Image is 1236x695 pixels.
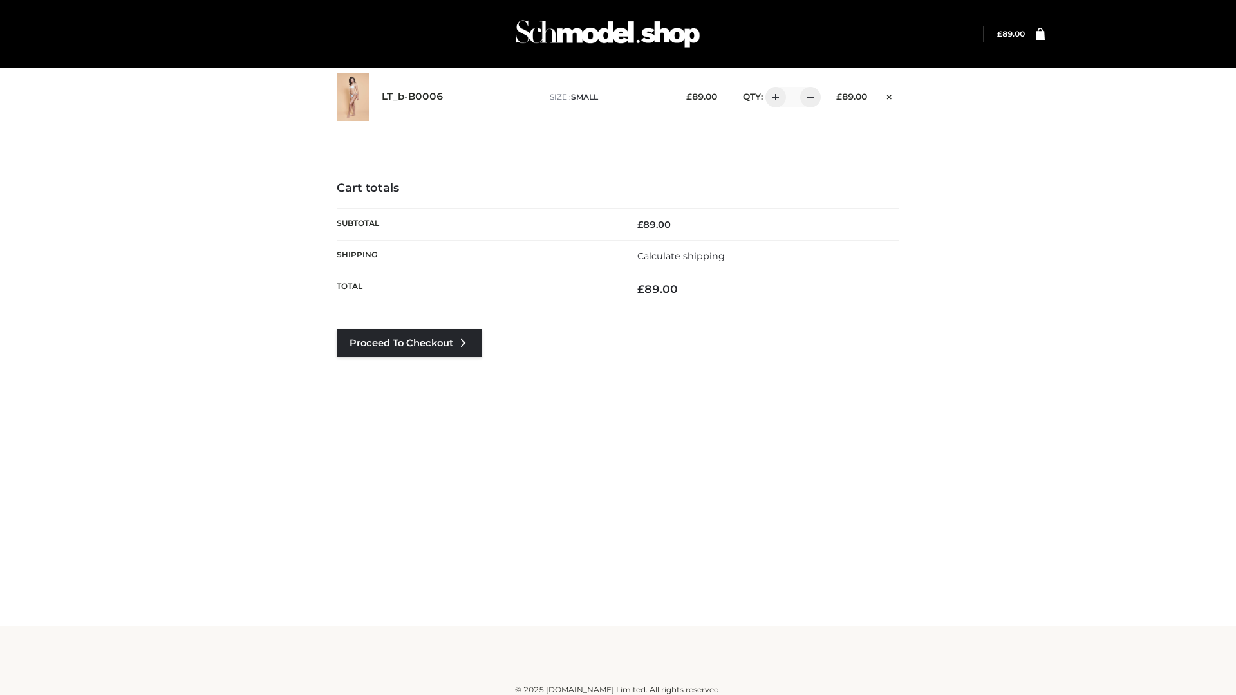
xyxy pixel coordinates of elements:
th: Subtotal [337,208,618,240]
bdi: 89.00 [637,283,678,295]
span: £ [637,219,643,230]
a: Proceed to Checkout [337,329,482,357]
span: £ [637,283,644,295]
th: Total [337,272,618,306]
a: Calculate shipping [637,250,725,262]
span: SMALL [571,92,598,102]
a: Remove this item [880,87,899,104]
bdi: 89.00 [637,219,671,230]
a: LT_b-B0006 [382,91,444,103]
th: Shipping [337,240,618,272]
img: Schmodel Admin 964 [511,8,704,59]
span: £ [836,91,842,102]
span: £ [997,29,1002,39]
bdi: 89.00 [686,91,717,102]
bdi: 89.00 [997,29,1025,39]
div: QTY: [730,87,816,107]
a: £89.00 [997,29,1025,39]
h4: Cart totals [337,181,899,196]
span: £ [686,91,692,102]
bdi: 89.00 [836,91,867,102]
p: size : [550,91,666,103]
